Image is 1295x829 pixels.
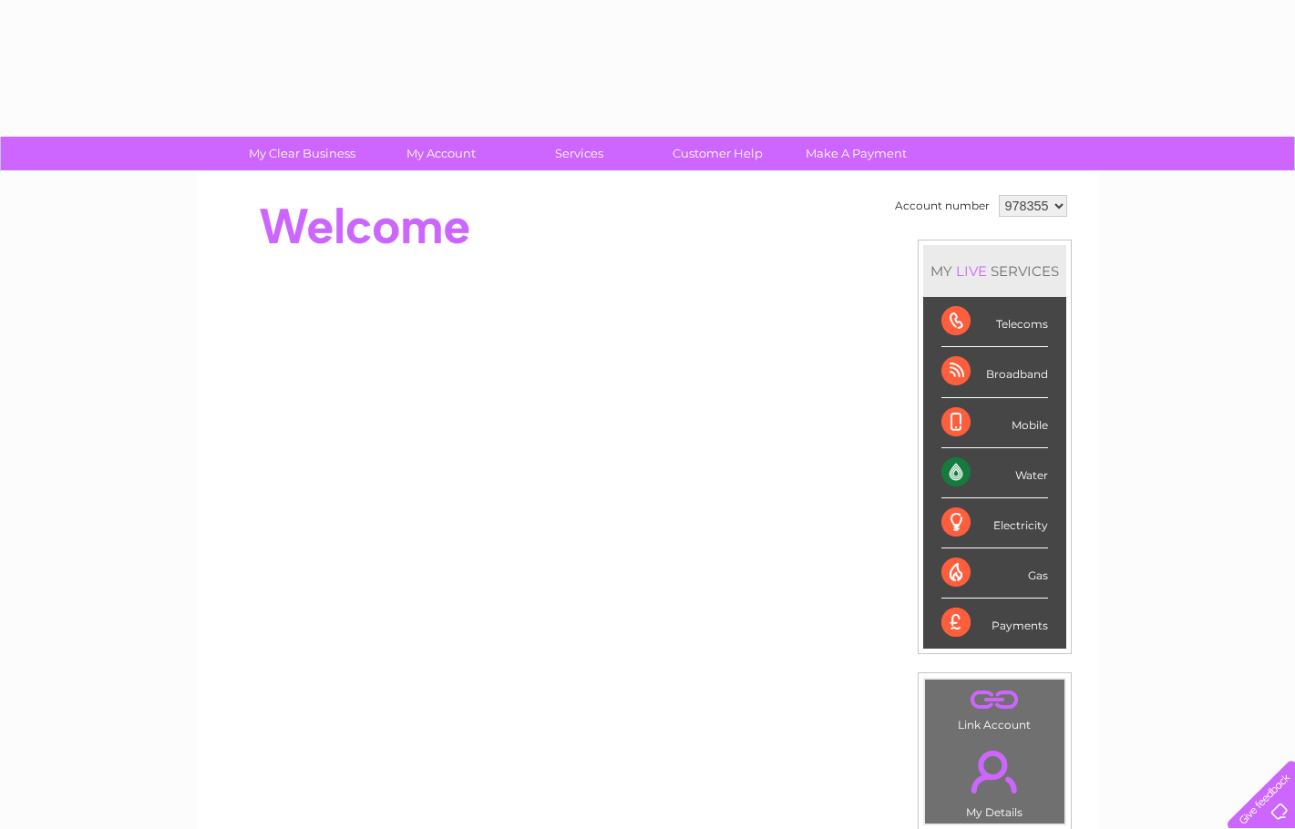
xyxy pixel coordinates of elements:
td: Link Account [924,679,1065,736]
a: My Clear Business [227,137,377,170]
div: Telecoms [941,297,1048,347]
div: LIVE [952,262,991,280]
td: My Details [924,735,1065,824]
div: Gas [941,548,1048,599]
td: Account number [890,190,994,221]
div: Electricity [941,498,1048,548]
div: MY SERVICES [923,245,1066,297]
a: Make A Payment [781,137,931,170]
a: My Account [365,137,516,170]
div: Mobile [941,398,1048,448]
div: Payments [941,599,1048,648]
a: Customer Help [642,137,793,170]
div: Broadband [941,347,1048,397]
a: Services [504,137,654,170]
a: . [930,684,1060,716]
a: . [930,740,1060,803]
div: Water [941,448,1048,498]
